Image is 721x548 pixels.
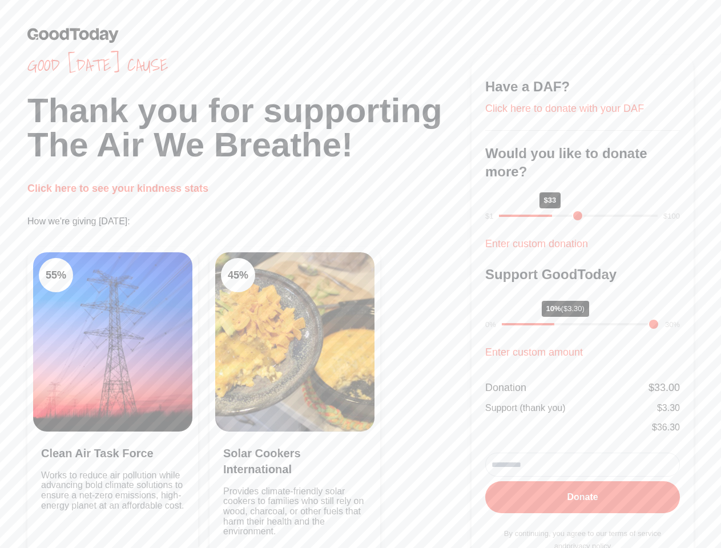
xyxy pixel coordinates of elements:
[223,486,366,537] p: Provides climate-friendly solar cookers to families who still rely on wood, charcoal, or other fu...
[539,192,561,208] div: $33
[485,265,680,284] h3: Support GoodToday
[33,252,192,432] img: Clean Air Task Force
[485,211,493,222] div: $1
[485,380,526,396] div: Donation
[221,258,255,292] div: 45 %
[39,258,73,292] div: 55 %
[215,252,374,432] img: Clean Cooking Alliance
[27,183,208,194] a: Click here to see your kindness stats
[485,346,583,358] a: Enter custom amount
[27,94,472,162] h1: Thank you for supporting The Air We Breathe!
[652,421,680,434] div: $
[27,55,472,75] span: Good [DATE] cause
[657,422,680,432] span: 36.30
[662,403,680,413] span: 3.30
[223,445,366,477] h3: Solar Cookers International
[663,211,680,222] div: $100
[485,144,680,181] h3: Would you like to donate more?
[654,382,680,393] span: 33.00
[485,238,588,249] a: Enter custom donation
[657,401,680,415] div: $
[485,401,566,415] div: Support (thank you)
[542,301,589,317] div: 10%
[649,380,680,396] div: $
[665,319,680,331] div: 30%
[27,215,472,228] p: How we're giving [DATE]:
[485,78,680,96] h3: Have a DAF?
[41,470,184,537] p: Works to reduce air pollution while advancing bold climate solutions to ensure a net-zero emissio...
[27,27,119,43] img: GoodToday
[41,445,184,461] h3: Clean Air Task Force
[485,319,496,331] div: 0%
[485,103,644,114] a: Click here to donate with your DAF
[485,481,680,513] button: Donate
[561,304,585,313] span: ($3.30)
